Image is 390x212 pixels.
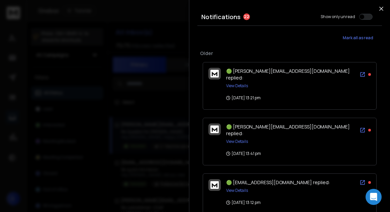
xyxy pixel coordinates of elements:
[210,125,219,133] img: logo
[226,188,248,193] button: View Details
[201,12,241,21] h3: Notifications
[343,35,373,41] span: Mark all as read
[321,14,355,19] label: Show only unread
[226,179,330,185] span: 🟢 [EMAIL_ADDRESS][DOMAIN_NAME] replied:
[226,139,248,144] button: View Details
[226,200,261,205] p: [DATE] 13:12 pm
[200,50,379,57] p: Older
[226,83,248,89] button: View Details
[210,181,219,189] img: logo
[226,68,350,81] span: 🟢 [PERSON_NAME][EMAIL_ADDRESS][DOMAIN_NAME] replied:
[366,189,382,205] div: Open Intercom Messenger
[226,95,261,101] p: [DATE] 13:21 pm
[210,70,219,77] img: logo
[334,31,382,45] button: Mark all as read
[243,13,250,20] span: 22
[226,123,350,137] span: 🟢 [PERSON_NAME][EMAIL_ADDRESS][DOMAIN_NAME] replied:
[226,151,261,156] p: [DATE] 13:41 pm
